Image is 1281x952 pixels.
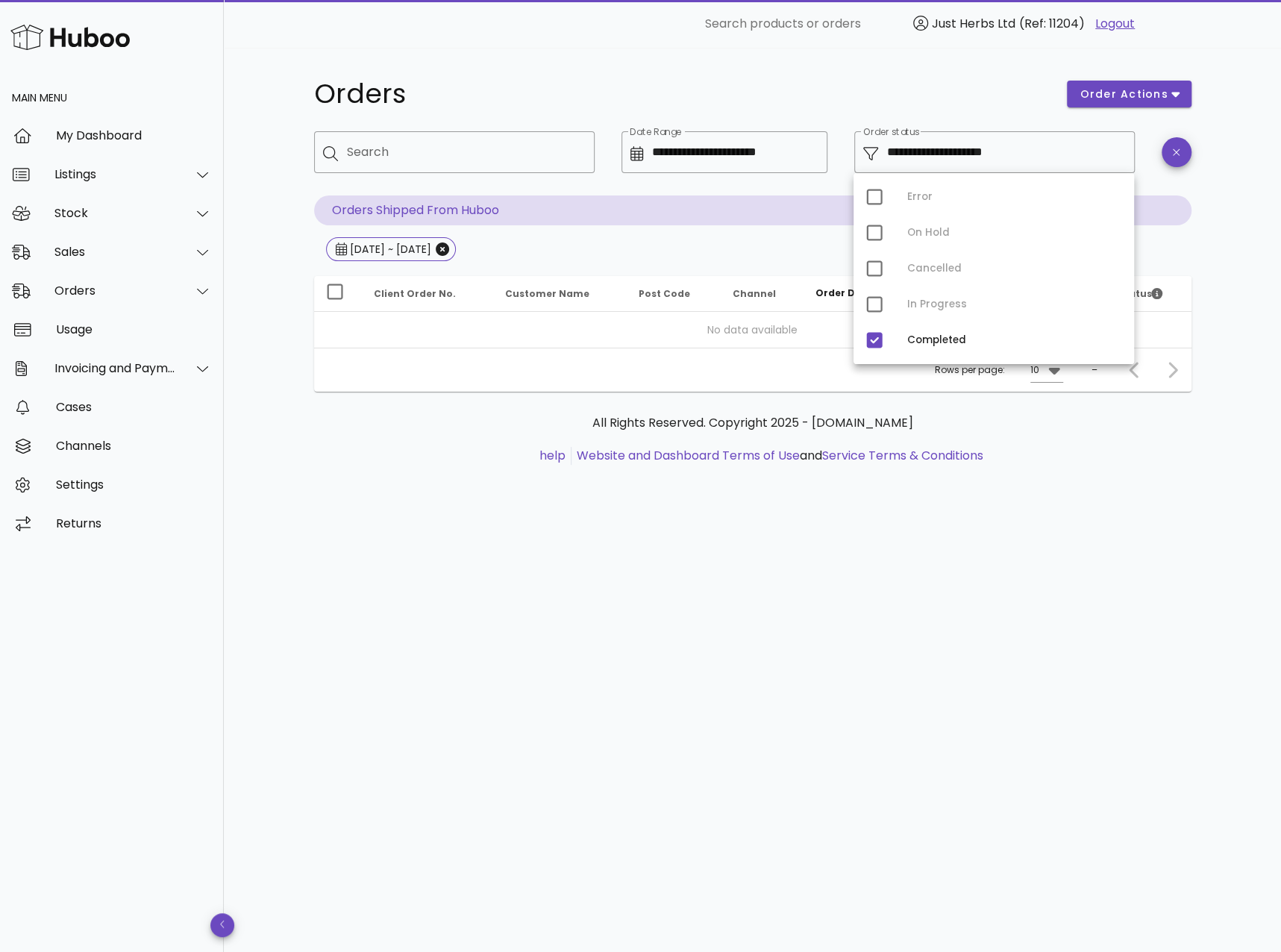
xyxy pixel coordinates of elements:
a: Service Terms & Conditions [822,447,983,464]
div: Usage [56,322,212,336]
div: Stock [54,206,176,220]
div: 10Rows per page: [1030,358,1063,382]
div: Completed [907,334,1122,346]
label: Date Range [630,127,682,138]
th: Post Code [627,276,720,312]
th: Client Order No. [362,276,493,312]
span: Order Date [815,286,872,299]
li: and [571,447,983,465]
span: Post Code [639,287,690,300]
button: order actions [1067,81,1191,107]
div: Returns [56,516,212,530]
h1: Orders [314,81,1050,107]
div: Settings [56,477,212,492]
th: Order Date: Sorted descending. Activate to remove sorting. [804,276,920,312]
span: Client Order No. [374,287,456,300]
th: Channel [720,276,804,312]
a: Logout [1095,15,1135,33]
div: – [1091,363,1097,377]
div: Channels [56,439,212,453]
span: Status [1118,287,1162,300]
span: (Ref: 11204) [1019,15,1085,32]
div: Rows per page: [935,348,1063,392]
div: My Dashboard [56,128,212,143]
span: Just Herbs Ltd [932,15,1015,32]
div: Invoicing and Payments [54,361,176,375]
div: Cases [56,400,212,414]
th: Customer Name [493,276,627,312]
img: Huboo Logo [10,21,130,53]
div: Sales [54,245,176,259]
td: No data available [314,312,1191,348]
div: 10 [1030,363,1039,377]
label: Order status [863,127,919,138]
button: Close [436,242,449,256]
a: Website and Dashboard Terms of Use [577,447,800,464]
span: order actions [1079,87,1168,102]
span: Customer Name [505,287,589,300]
div: Listings [54,167,176,181]
a: help [539,447,566,464]
p: Orders Shipped From Huboo [314,195,1191,225]
p: All Rights Reserved. Copyright 2025 - [DOMAIN_NAME] [326,414,1180,432]
div: Orders [54,284,176,298]
th: Status [1106,276,1191,312]
div: [DATE] ~ [DATE] [347,242,431,257]
span: Channel [732,287,775,300]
